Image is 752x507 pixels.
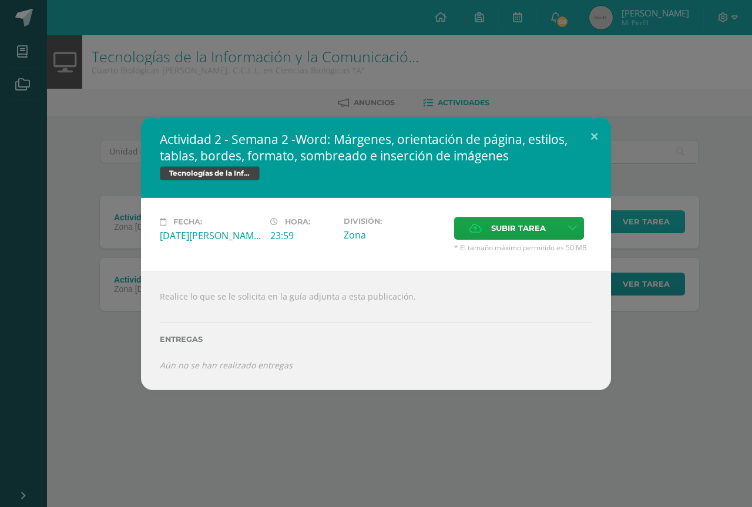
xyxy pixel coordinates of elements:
div: Zona [344,229,445,241]
div: Realice lo que se le solicita en la guía adjunta a esta publicación. [141,271,611,390]
label: División: [344,217,445,226]
label: Entregas [160,335,592,344]
span: Subir tarea [491,217,546,239]
div: 23:59 [270,229,334,242]
span: Fecha: [173,217,202,226]
div: [DATE][PERSON_NAME] [160,229,261,242]
h2: Actividad 2 - Semana 2 -Word: Márgenes, orientación de página, estilos, tablas, bordes, formato, ... [160,131,592,164]
button: Close (Esc) [578,117,611,157]
span: Tecnologías de la Información y la Comunicación I [160,166,260,180]
i: Aún no se han realizado entregas [160,360,293,371]
span: Hora: [285,217,310,226]
span: * El tamaño máximo permitido es 50 MB [454,243,592,253]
